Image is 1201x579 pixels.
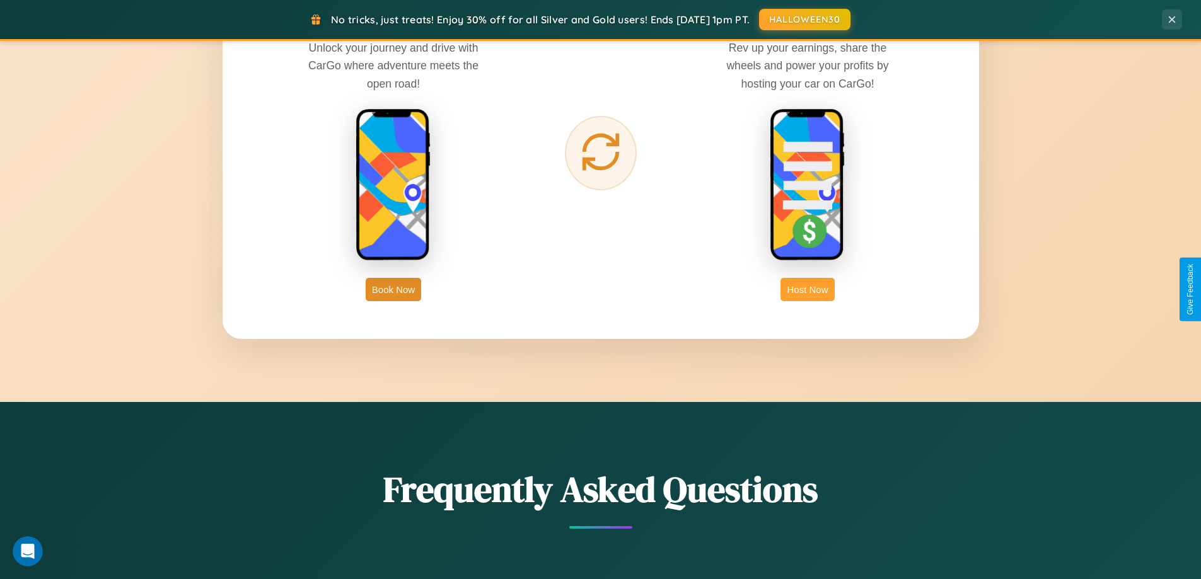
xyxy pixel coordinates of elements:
[331,13,750,26] span: No tricks, just treats! Enjoy 30% off for all Silver and Gold users! Ends [DATE] 1pm PT.
[713,39,902,92] p: Rev up your earnings, share the wheels and power your profits by hosting your car on CarGo!
[1186,264,1195,315] div: Give Feedback
[299,39,488,92] p: Unlock your journey and drive with CarGo where adventure meets the open road!
[770,108,845,262] img: host phone
[780,278,834,301] button: Host Now
[13,536,43,566] iframe: Intercom live chat
[366,278,421,301] button: Book Now
[759,9,850,30] button: HALLOWEEN30
[356,108,431,262] img: rent phone
[223,465,979,513] h2: Frequently Asked Questions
